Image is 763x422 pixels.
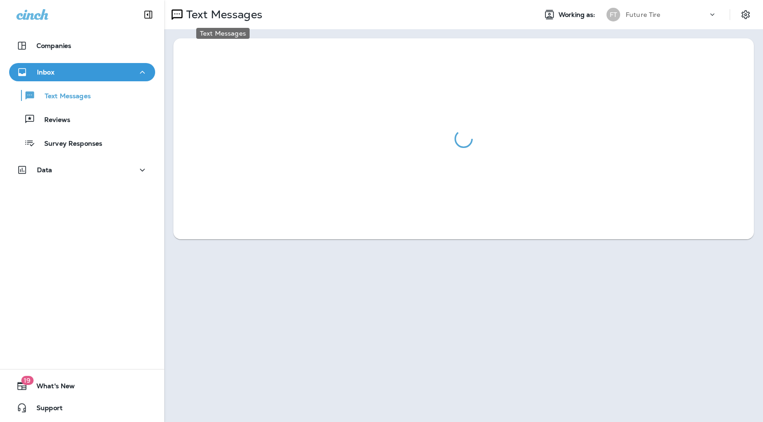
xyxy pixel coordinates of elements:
span: Support [27,404,63,415]
span: Working as: [559,11,597,19]
p: Data [37,166,52,174]
button: Support [9,399,155,417]
button: Reviews [9,110,155,129]
button: Collapse Sidebar [136,5,161,24]
button: Inbox [9,63,155,81]
button: 19What's New [9,377,155,395]
p: Companies [37,42,71,49]
p: Inbox [37,69,54,76]
button: Companies [9,37,155,55]
span: 19 [21,376,33,385]
p: Future Tire [626,11,661,18]
button: Settings [737,6,754,23]
button: Survey Responses [9,133,155,153]
p: Text Messages [183,8,262,21]
button: Text Messages [9,86,155,105]
p: Reviews [35,116,70,125]
div: FT [606,8,620,21]
p: Survey Responses [35,140,102,148]
div: Text Messages [196,28,250,39]
span: What's New [27,382,75,393]
button: Data [9,161,155,179]
p: Text Messages [36,92,91,101]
